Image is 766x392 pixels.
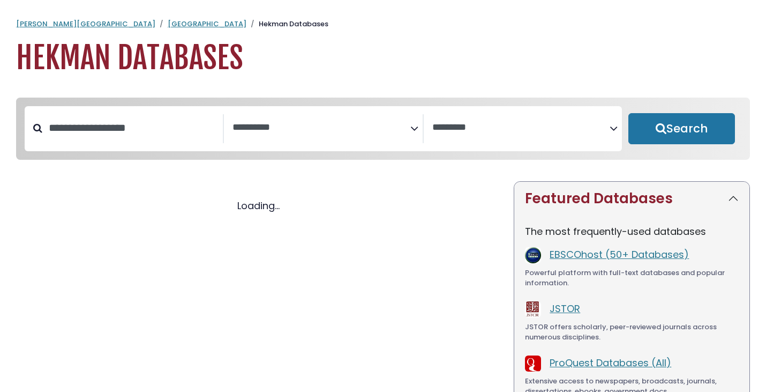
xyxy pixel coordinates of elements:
nav: breadcrumb [16,19,750,29]
a: [GEOGRAPHIC_DATA] [168,19,246,29]
h1: Hekman Databases [16,40,750,76]
textarea: Search [432,122,610,134]
a: EBSCOhost (50+ Databases) [550,248,689,261]
button: Featured Databases [514,182,749,216]
div: Loading... [16,198,501,213]
button: Submit for Search Results [628,113,735,144]
a: ProQuest Databases (All) [550,356,671,369]
textarea: Search [232,122,410,134]
div: JSTOR offers scholarly, peer-reviewed journals across numerous disciplines. [525,322,739,343]
input: Search database by title or keyword [42,119,223,137]
li: Hekman Databases [246,19,328,29]
a: JSTOR [550,302,580,315]
p: The most frequently-used databases [525,224,739,239]
div: Powerful platform with full-text databases and popular information. [525,268,739,289]
a: [PERSON_NAME][GEOGRAPHIC_DATA] [16,19,155,29]
nav: Search filters [16,98,750,160]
